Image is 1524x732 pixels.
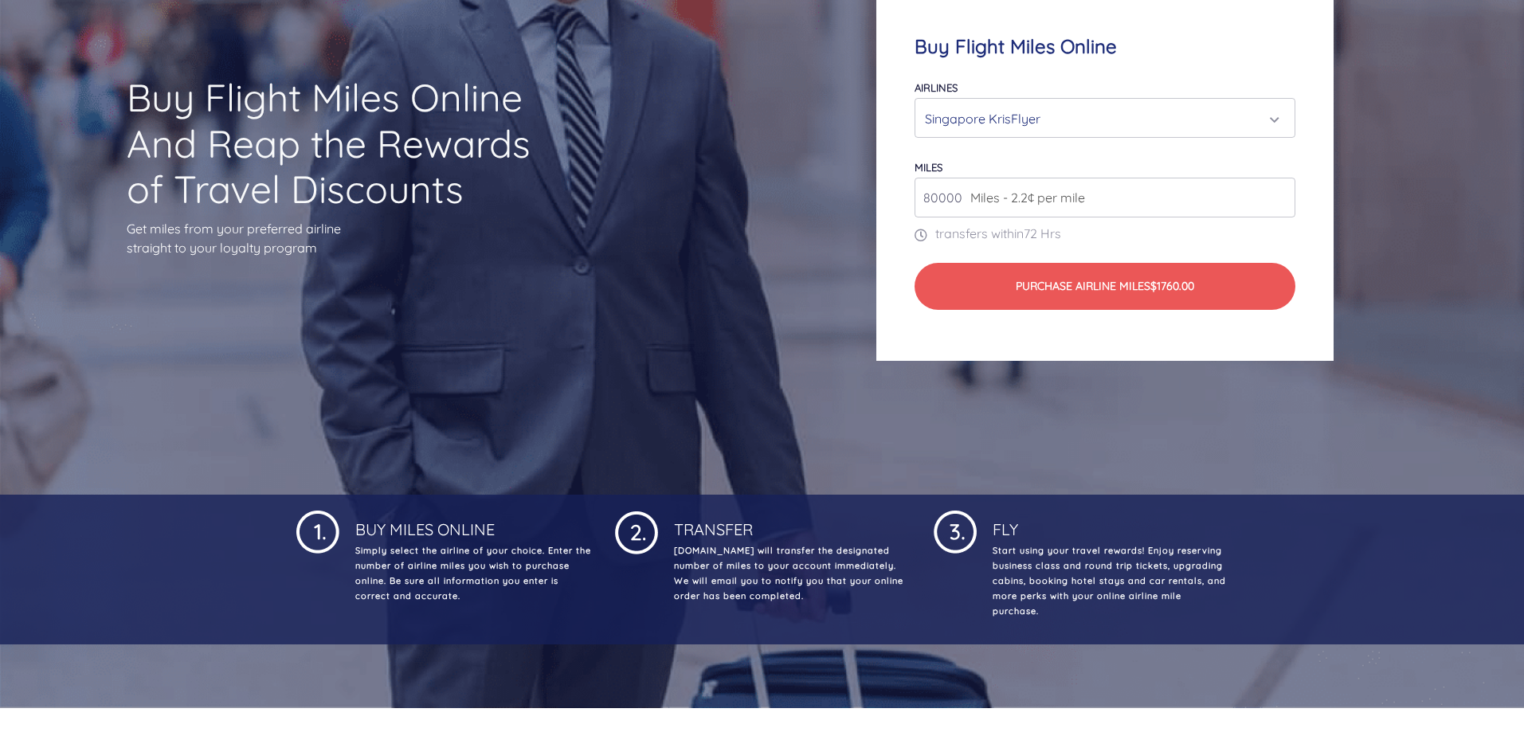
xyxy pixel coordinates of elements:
[671,543,910,604] p: [DOMAIN_NAME] will transfer the designated number of miles to your account immediately. We will e...
[915,35,1295,58] h4: Buy Flight Miles Online
[915,224,1295,243] p: transfers within
[989,507,1228,539] h4: Fly
[1024,225,1061,241] span: 72 Hrs
[1150,279,1194,293] span: $1760.00
[915,263,1295,310] button: Purchase Airline Miles$1760.00
[915,161,942,174] label: miles
[296,507,339,554] img: 1
[915,98,1295,138] button: Singapore KrisFlyer
[671,507,910,539] h4: Transfer
[915,81,958,94] label: Airlines
[934,507,977,554] img: 1
[352,507,591,539] h4: Buy Miles Online
[615,507,658,554] img: 1
[962,188,1085,207] span: Miles - 2.2¢ per mile
[352,543,591,604] p: Simply select the airline of your choice. Enter the number of airline miles you wish to purchase ...
[925,104,1275,134] div: Singapore KrisFlyer
[127,219,558,257] p: Get miles from your preferred airline straight to your loyalty program
[989,543,1228,619] p: Start using your travel rewards! Enjoy reserving business class and round trip tickets, upgrading...
[127,75,558,213] h1: Buy Flight Miles Online And Reap the Rewards of Travel Discounts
